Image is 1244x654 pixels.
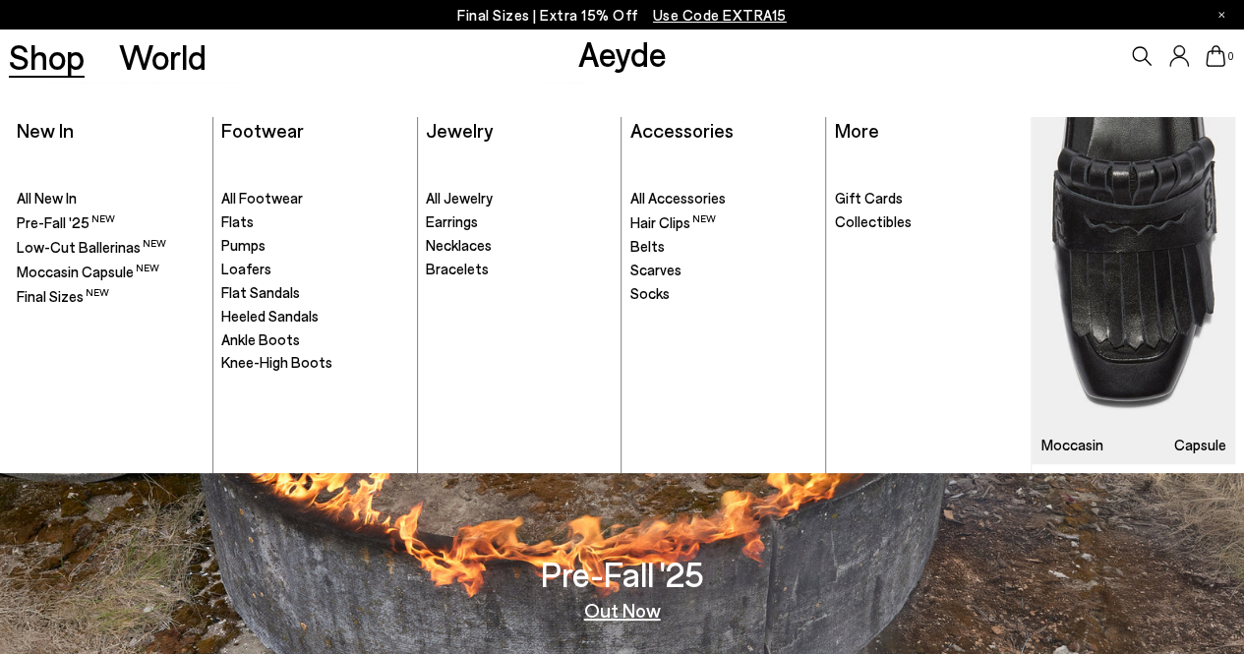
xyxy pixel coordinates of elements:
span: Pre-Fall '25 [17,213,115,231]
span: All Jewelry [426,189,493,207]
span: Bracelets [426,260,489,277]
span: Gift Cards [835,189,903,207]
a: Pre-Fall '25 [17,212,203,233]
span: Heeled Sandals [221,307,319,325]
img: Mobile_e6eede4d-78b8-4bd1-ae2a-4197e375e133_900x.jpg [1032,117,1235,464]
a: Gift Cards [835,189,1022,208]
span: 0 [1225,51,1235,62]
span: Collectibles [835,212,912,230]
span: All Accessories [630,189,726,207]
a: Knee-High Boots [221,353,407,373]
a: Scarves [630,261,817,280]
a: Loafers [221,260,407,279]
a: All Accessories [630,189,817,208]
a: All Jewelry [426,189,612,208]
a: Low-Cut Ballerinas [17,237,203,258]
a: Moccasin Capsule [1032,117,1235,464]
a: World [119,39,207,74]
span: All New In [17,189,77,207]
span: Navigate to /collections/ss25-final-sizes [653,6,787,24]
span: Moccasin Capsule [17,263,159,280]
a: Hair Clips [630,212,817,233]
span: Loafers [221,260,271,277]
span: Flat Sandals [221,283,300,301]
span: Necklaces [426,236,492,254]
a: Final Sizes [17,286,203,307]
span: Belts [630,237,665,255]
a: Necklaces [426,236,612,256]
a: Moccasin Capsule [17,262,203,282]
a: Out Now [584,600,661,620]
a: Pumps [221,236,407,256]
a: Jewelry [426,118,493,142]
span: Flats [221,212,254,230]
span: Socks [630,284,670,302]
a: All Footwear [221,189,407,208]
span: Pumps [221,236,266,254]
a: All New In [17,189,203,208]
a: 0 [1206,45,1225,67]
span: Scarves [630,261,681,278]
a: Shop [9,39,85,74]
a: Ankle Boots [221,330,407,350]
span: Ankle Boots [221,330,300,348]
a: New In [17,118,74,142]
a: Earrings [426,212,612,232]
span: All Footwear [221,189,303,207]
span: Low-Cut Ballerinas [17,238,166,256]
span: Final Sizes [17,287,109,305]
a: Belts [630,237,817,257]
h3: Capsule [1174,438,1226,452]
h3: Pre-Fall '25 [541,557,704,591]
a: Footwear [221,118,304,142]
a: Heeled Sandals [221,307,407,327]
a: Aeyde [577,32,666,74]
p: Final Sizes | Extra 15% Off [457,3,787,28]
a: Flats [221,212,407,232]
span: Earrings [426,212,478,230]
span: Hair Clips [630,213,716,231]
a: Collectibles [835,212,1022,232]
h3: Moccasin [1041,438,1103,452]
a: Flat Sandals [221,283,407,303]
span: Knee-High Boots [221,353,332,371]
a: More [835,118,879,142]
a: Socks [630,284,817,304]
a: Accessories [630,118,734,142]
a: Bracelets [426,260,612,279]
